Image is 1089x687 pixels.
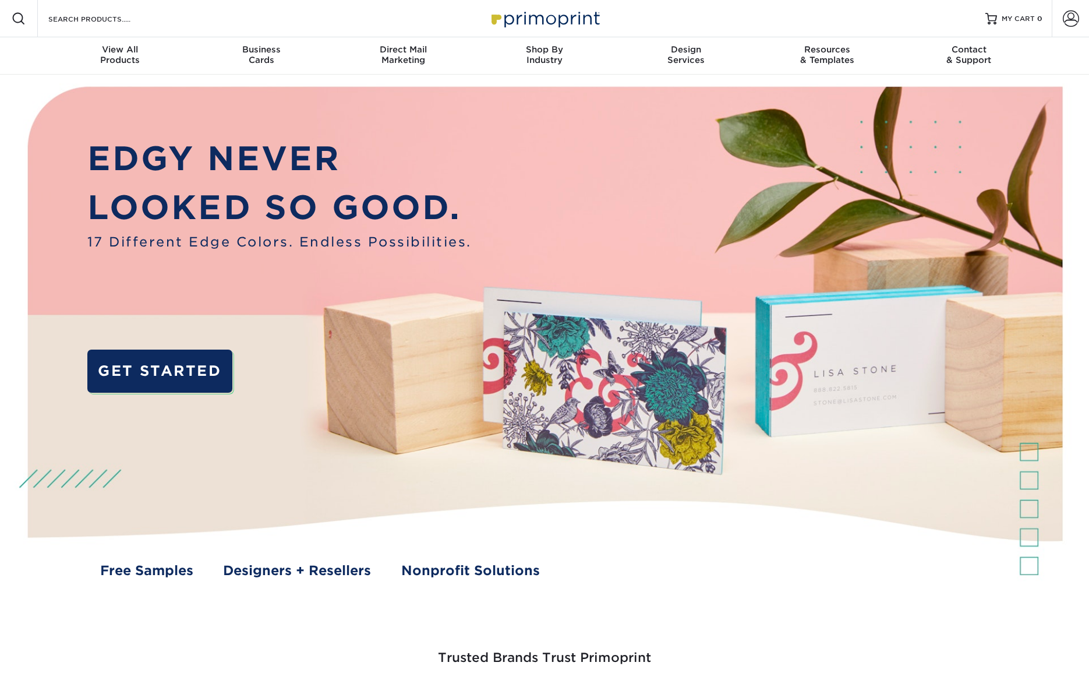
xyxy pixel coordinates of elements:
[333,37,474,75] a: Direct MailMarketing
[47,12,161,26] input: SEARCH PRODUCTS.....
[1037,15,1042,23] span: 0
[87,134,472,183] p: EDGY NEVER
[87,350,232,393] a: GET STARTED
[87,183,472,232] p: LOOKED SO GOOD.
[898,37,1039,75] a: Contact& Support
[401,561,540,580] a: Nonprofit Solutions
[486,6,603,31] img: Primoprint
[898,44,1039,55] span: Contact
[615,44,756,55] span: Design
[223,561,371,580] a: Designers + Resellers
[756,37,898,75] a: Resources& Templates
[615,44,756,65] div: Services
[191,44,333,65] div: Cards
[474,44,616,55] span: Shop By
[191,37,333,75] a: BusinessCards
[100,561,193,580] a: Free Samples
[756,44,898,55] span: Resources
[615,37,756,75] a: DesignServices
[474,44,616,65] div: Industry
[87,232,472,252] span: 17 Different Edge Colors. Endless Possibilities.
[756,44,898,65] div: & Templates
[204,622,885,679] h3: Trusted Brands Trust Primoprint
[1002,14,1035,24] span: MY CART
[49,44,191,65] div: Products
[49,37,191,75] a: View AllProducts
[191,44,333,55] span: Business
[49,44,191,55] span: View All
[898,44,1039,65] div: & Support
[333,44,474,55] span: Direct Mail
[474,37,616,75] a: Shop ByIndustry
[333,44,474,65] div: Marketing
